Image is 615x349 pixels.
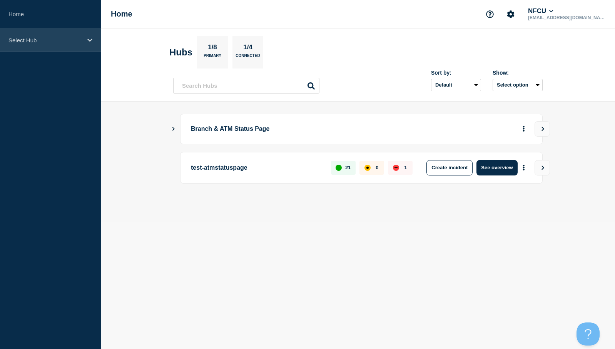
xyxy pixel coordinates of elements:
[426,160,473,175] button: Create incident
[476,160,517,175] button: See overview
[577,322,600,346] iframe: Help Scout Beacon - Open
[205,43,220,53] p: 1/8
[526,7,555,15] button: NFCU
[526,15,607,20] p: [EMAIL_ADDRESS][DOMAIN_NAME]
[191,122,404,136] p: Branch & ATM Status Page
[376,165,378,170] p: 0
[8,37,82,43] p: Select Hub
[336,165,342,171] div: up
[169,47,192,58] h2: Hubs
[236,53,260,62] p: Connected
[519,160,529,175] button: More actions
[519,122,529,136] button: More actions
[431,70,481,76] div: Sort by:
[482,6,498,22] button: Support
[535,121,550,137] button: View
[345,165,351,170] p: 21
[535,160,550,175] button: View
[503,6,519,22] button: Account settings
[404,165,407,170] p: 1
[191,160,322,175] p: test-atmstatuspage
[111,10,132,18] h1: Home
[493,79,543,91] button: Select option
[241,43,256,53] p: 1/4
[393,165,399,171] div: down
[364,165,371,171] div: affected
[172,126,175,132] button: Show Connected Hubs
[204,53,221,62] p: Primary
[431,79,481,91] select: Sort by
[493,70,543,76] div: Show:
[173,78,319,94] input: Search Hubs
